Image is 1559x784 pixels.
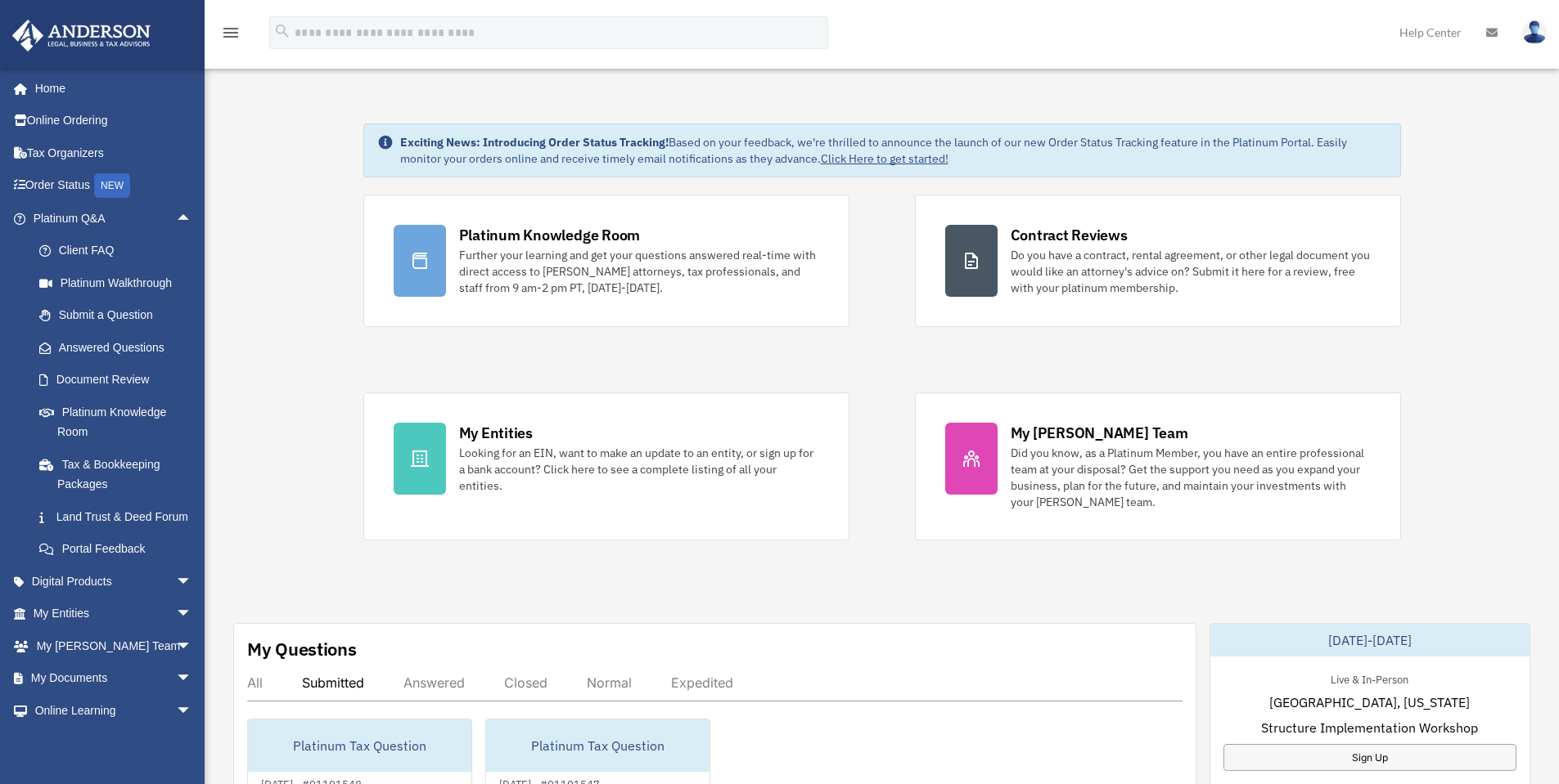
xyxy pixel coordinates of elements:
[23,396,217,448] a: Platinum Knowledge Room
[11,137,217,169] a: Tax Organizers
[23,500,217,533] a: Land Trust & Deed Forum
[247,674,263,691] div: All
[459,445,819,494] div: Looking for an EIN, want to make an update to an entity, or sign up for a bank account? Click her...
[11,202,217,235] a: Platinum Q&Aarrow_drop_up
[459,423,533,443] div: My Entities
[221,23,241,43] i: menu
[94,173,130,198] div: NEW
[247,637,357,661] div: My Questions
[176,565,209,598] span: arrow_drop_down
[176,598,209,631] span: arrow_drop_down
[1011,225,1128,245] div: Contract Reviews
[403,674,465,691] div: Answered
[23,331,217,364] a: Answered Questions
[11,662,217,695] a: My Documentsarrow_drop_down
[248,719,471,772] div: Platinum Tax Question
[363,195,849,327] a: Platinum Knowledge Room Further your learning and get your questions answered real-time with dire...
[23,364,217,396] a: Document Review
[486,719,710,772] div: Platinum Tax Question
[302,674,364,691] div: Submitted
[23,533,217,566] a: Portal Feedback
[1522,20,1547,44] img: User Pic
[1261,718,1478,737] span: Structure Implementation Workshop
[821,151,948,166] a: Click Here to get started!
[1011,247,1371,296] div: Do you have a contract, rental agreement, or other legal document you would like an attorney's ad...
[459,225,641,245] div: Platinum Knowledge Room
[11,72,209,105] a: Home
[1223,744,1516,771] a: Sign Up
[504,674,547,691] div: Closed
[1011,445,1371,510] div: Did you know, as a Platinum Member, you have an entire professional team at your disposal? Get th...
[11,105,217,137] a: Online Ordering
[176,662,209,696] span: arrow_drop_down
[1269,692,1470,712] span: [GEOGRAPHIC_DATA], [US_STATE]
[23,448,217,500] a: Tax & Bookkeeping Packages
[176,727,209,760] span: arrow_drop_down
[1210,624,1530,656] div: [DATE]-[DATE]
[1011,423,1188,443] div: My [PERSON_NAME] Team
[915,392,1401,540] a: My [PERSON_NAME] Team Did you know, as a Platinum Member, you have an entire professional team at...
[273,22,291,40] i: search
[11,169,217,203] a: Order StatusNEW
[459,247,819,296] div: Further your learning and get your questions answered real-time with direct access to [PERSON_NAM...
[400,135,669,150] strong: Exciting News: Introducing Order Status Tracking!
[11,694,217,727] a: Online Learningarrow_drop_down
[915,195,1401,327] a: Contract Reviews Do you have a contract, rental agreement, or other legal document you would like...
[7,20,155,52] img: Anderson Advisors Platinum Portal
[11,629,217,662] a: My [PERSON_NAME] Teamarrow_drop_down
[176,694,209,728] span: arrow_drop_down
[1318,670,1422,687] div: Live & In-Person
[671,674,733,691] div: Expedited
[11,727,217,759] a: Billingarrow_drop_down
[587,674,632,691] div: Normal
[176,202,209,235] span: arrow_drop_up
[400,134,1387,167] div: Based on your feedback, we're thrilled to announce the launch of our new Order Status Tracking fe...
[11,598,217,630] a: My Entitiesarrow_drop_down
[23,299,217,332] a: Submit a Question
[221,29,241,43] a: menu
[176,629,209,663] span: arrow_drop_down
[363,392,849,540] a: My Entities Looking for an EIN, want to make an update to an entity, or sign up for a bank accoun...
[11,565,217,598] a: Digital Productsarrow_drop_down
[23,235,217,267] a: Client FAQ
[23,267,217,299] a: Platinum Walkthrough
